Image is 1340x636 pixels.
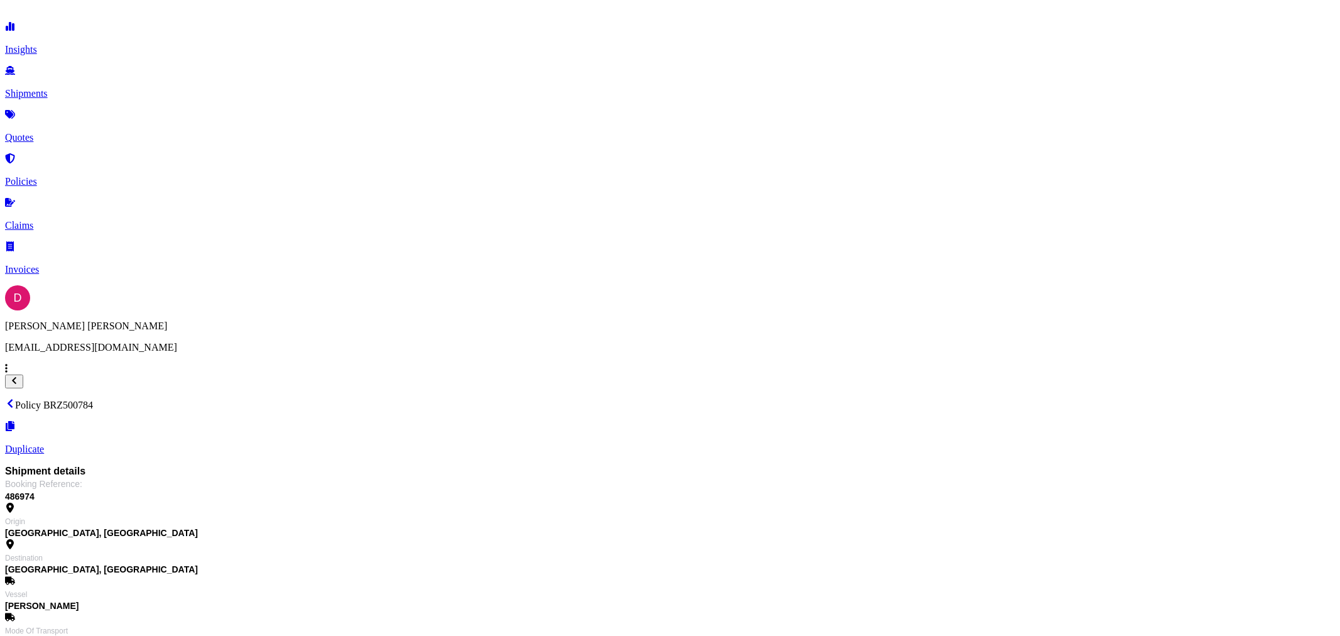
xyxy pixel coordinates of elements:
a: Quotes [5,111,1335,143]
span: 486974 [5,490,1335,503]
p: Invoices [5,264,1335,275]
span: Booking Reference : [5,478,82,490]
p: [EMAIL_ADDRESS][DOMAIN_NAME] [5,342,1335,353]
p: Duplicate [5,444,1335,455]
span: Origin [5,517,25,527]
a: Insights [5,23,1335,55]
span: Vessel [5,589,27,600]
p: Claims [5,220,1335,231]
span: [GEOGRAPHIC_DATA], [GEOGRAPHIC_DATA] [5,527,198,539]
p: Policies [5,176,1335,187]
span: Mode of Transport [5,626,68,636]
a: Shipments [5,67,1335,99]
p: Insights [5,44,1335,55]
span: [PERSON_NAME] [5,600,79,612]
span: D [14,292,22,304]
a: Claims [5,199,1335,231]
p: Policy BRZ500784 [5,398,1335,411]
a: Invoices [5,243,1335,275]
p: Shipments [5,88,1335,99]
p: [PERSON_NAME] [PERSON_NAME] [5,321,1335,332]
p: Quotes [5,132,1335,143]
span: [GEOGRAPHIC_DATA], [GEOGRAPHIC_DATA] [5,563,198,576]
a: Policies [5,155,1335,187]
a: Duplicate [5,422,1335,455]
span: Shipment details [5,465,1335,478]
span: Destination [5,553,43,563]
